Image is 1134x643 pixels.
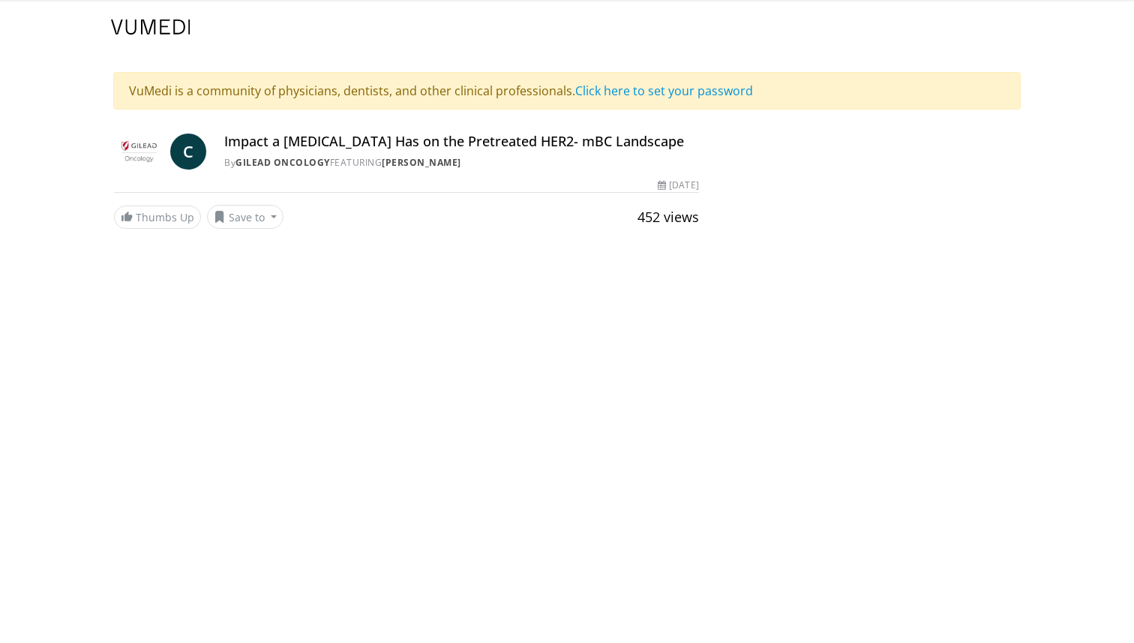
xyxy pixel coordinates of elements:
[658,179,698,192] div: [DATE]
[114,134,164,170] img: Gilead Oncology
[114,206,201,229] a: Thumbs Up
[235,156,330,169] a: Gilead Oncology
[111,20,190,35] img: VuMedi Logo
[170,134,206,170] a: C
[224,134,699,150] h4: Impact a [MEDICAL_DATA] Has on the Pretreated HER2- mBC Landscape
[113,72,1021,110] div: VuMedi is a community of physicians, dentists, and other clinical professionals.
[382,156,461,169] a: [PERSON_NAME]
[575,83,753,99] a: Click here to set your password
[224,156,699,170] div: By FEATURING
[207,205,283,229] button: Save to
[637,208,699,226] span: 452 views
